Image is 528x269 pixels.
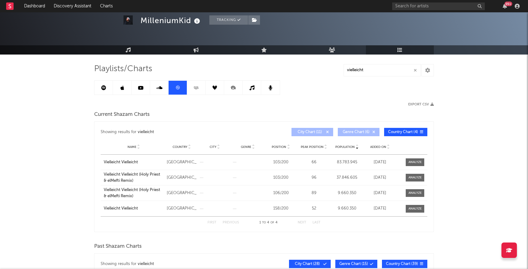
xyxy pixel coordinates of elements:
[104,159,164,165] a: Vielleicht Vielleicht
[94,65,152,73] span: Playlists/Charts
[173,145,187,149] span: Country
[104,187,164,199] a: Vielleicht Vielleicht (Holy Priest & elMefti Remix)
[241,145,251,149] span: Genre
[339,262,368,266] span: Genre Chart ( 15 )
[101,128,264,136] div: Showing results for
[210,145,216,149] span: City
[293,262,321,266] span: City Chart ( 28 )
[344,64,421,76] input: Search Playlists/Charts
[140,15,202,26] div: MilleniumKid
[209,15,248,25] button: Tracking
[382,260,427,268] button: Country Chart(39)
[266,190,296,196] div: 106 / 200
[335,260,377,268] button: Genre Chart(15)
[365,206,395,212] div: [DATE]
[270,221,274,224] span: of
[138,260,154,268] div: vielleicht
[299,175,329,181] div: 96
[332,206,362,212] div: 9.660.350
[291,128,333,136] button: City Chart(11)
[101,260,264,268] div: Showing results for
[392,2,485,10] input: Search for artists
[312,221,321,224] button: Last
[342,130,370,134] span: Genre Chart ( 6 )
[299,190,329,196] div: 89
[167,206,197,212] div: [GEOGRAPHIC_DATA]
[365,159,395,165] div: [DATE]
[289,260,331,268] button: City Chart(28)
[338,128,379,136] button: Genre Chart(6)
[505,2,512,6] div: 99 +
[272,145,286,149] span: Position
[223,221,239,224] button: Previous
[266,175,296,181] div: 103 / 200
[503,4,507,9] button: 99+
[94,243,142,250] span: Past Shazam Charts
[104,206,164,212] a: Vielleicht Vielleicht
[301,145,324,149] span: Peak Position
[262,221,266,224] span: to
[384,128,427,136] button: Country Chart(4)
[207,221,216,224] button: First
[128,145,136,149] span: Name
[365,175,395,181] div: [DATE]
[386,262,418,266] span: Country Chart ( 39 )
[251,219,285,226] div: 1 4 4
[299,159,329,165] div: 66
[332,175,362,181] div: 37.846.605
[167,190,197,196] div: [GEOGRAPHIC_DATA]
[332,190,362,196] div: 9.660.350
[295,130,324,134] span: City Chart ( 11 )
[408,103,434,106] button: Export CSV
[388,130,418,134] span: Country Chart ( 4 )
[266,206,296,212] div: 158 / 200
[299,206,329,212] div: 52
[167,175,197,181] div: [GEOGRAPHIC_DATA]
[332,159,362,165] div: 83.783.945
[298,221,306,224] button: Next
[365,190,395,196] div: [DATE]
[266,159,296,165] div: 103 / 200
[167,159,197,165] div: [GEOGRAPHIC_DATA]
[138,128,154,136] div: vielleicht
[335,145,355,149] span: Population
[104,172,164,184] a: Vielleicht Vielleicht (Holy Priest & elMefti Remix)
[94,111,150,118] span: Current Shazam Charts
[370,145,386,149] span: Added On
